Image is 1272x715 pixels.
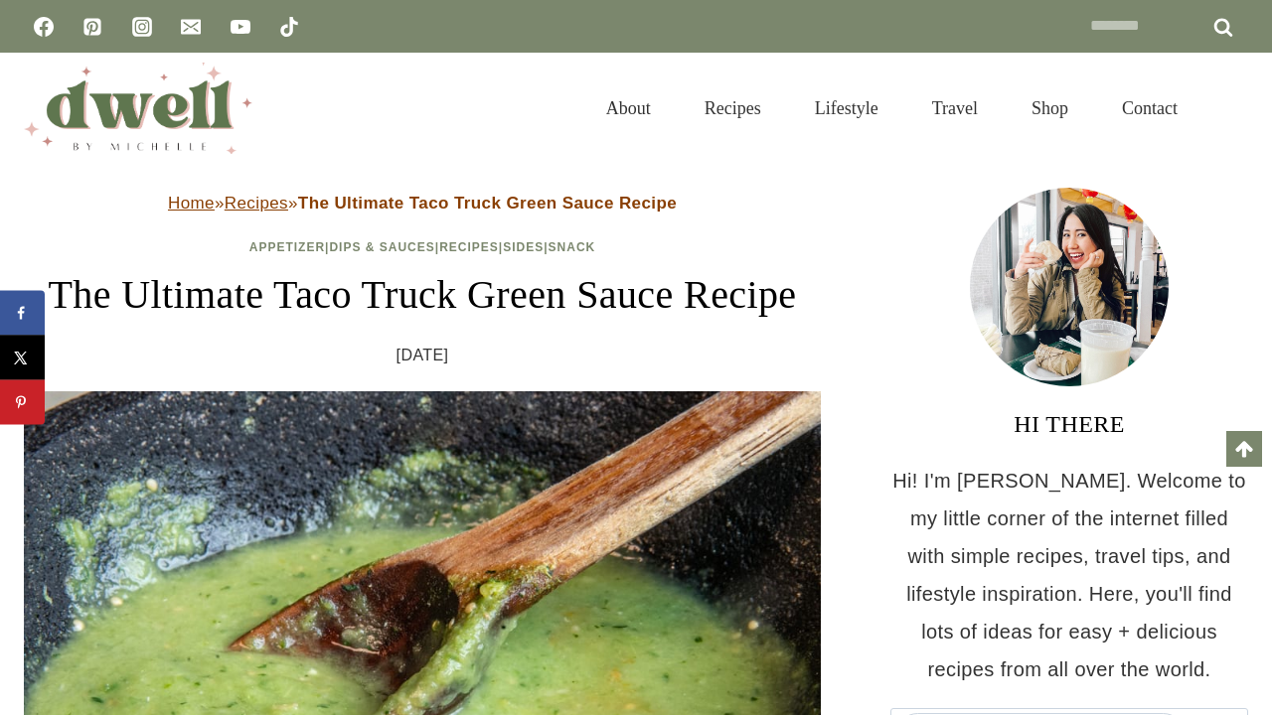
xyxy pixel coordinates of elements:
a: Contact [1095,73,1204,143]
span: » » [168,194,677,213]
img: DWELL by michelle [24,63,252,154]
a: Recipes [225,194,288,213]
a: Home [168,194,215,213]
a: Dips & Sauces [329,240,434,254]
a: About [579,73,678,143]
span: | | | | [249,240,596,254]
strong: The Ultimate Taco Truck Green Sauce Recipe [298,194,677,213]
a: Scroll to top [1226,431,1262,467]
h3: HI THERE [890,406,1248,442]
time: [DATE] [397,341,449,370]
a: YouTube [221,7,260,47]
a: Travel [905,73,1005,143]
a: Recipes [678,73,788,143]
a: Sides [503,240,544,254]
a: Instagram [122,7,162,47]
a: TikTok [269,7,309,47]
a: Shop [1005,73,1095,143]
button: View Search Form [1214,91,1248,125]
a: Facebook [24,7,64,47]
nav: Primary Navigation [579,73,1204,143]
a: Lifestyle [788,73,905,143]
p: Hi! I'm [PERSON_NAME]. Welcome to my little corner of the internet filled with simple recipes, tr... [890,462,1248,688]
a: Snack [549,240,596,254]
a: Pinterest [73,7,112,47]
a: Email [171,7,211,47]
h1: The Ultimate Taco Truck Green Sauce Recipe [24,265,821,325]
a: Appetizer [249,240,325,254]
a: Recipes [439,240,499,254]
